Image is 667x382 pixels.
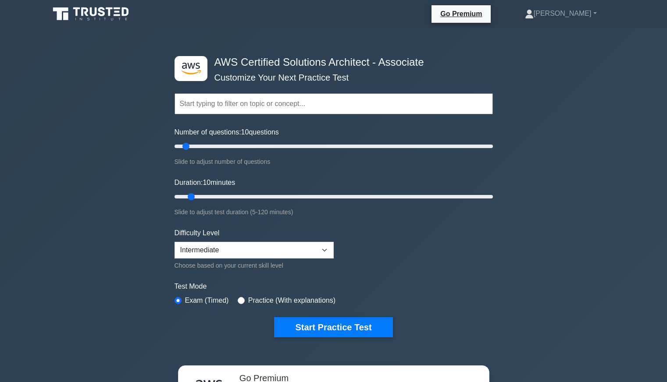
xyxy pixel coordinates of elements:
h4: AWS Certified Solutions Architect - Associate [211,56,450,69]
span: 10 [241,128,249,136]
label: Practice (With explanations) [248,295,335,306]
label: Difficulty Level [175,228,220,238]
label: Test Mode [175,281,493,292]
label: Duration: minutes [175,177,235,188]
a: [PERSON_NAME] [504,5,618,22]
button: Start Practice Test [274,317,392,337]
div: Choose based on your current skill level [175,260,334,271]
div: Slide to adjust number of questions [175,156,493,167]
div: Slide to adjust test duration (5-120 minutes) [175,207,493,217]
input: Start typing to filter on topic or concept... [175,93,493,114]
a: Go Premium [435,8,487,19]
label: Exam (Timed) [185,295,229,306]
span: 10 [203,179,210,186]
label: Number of questions: questions [175,127,279,138]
